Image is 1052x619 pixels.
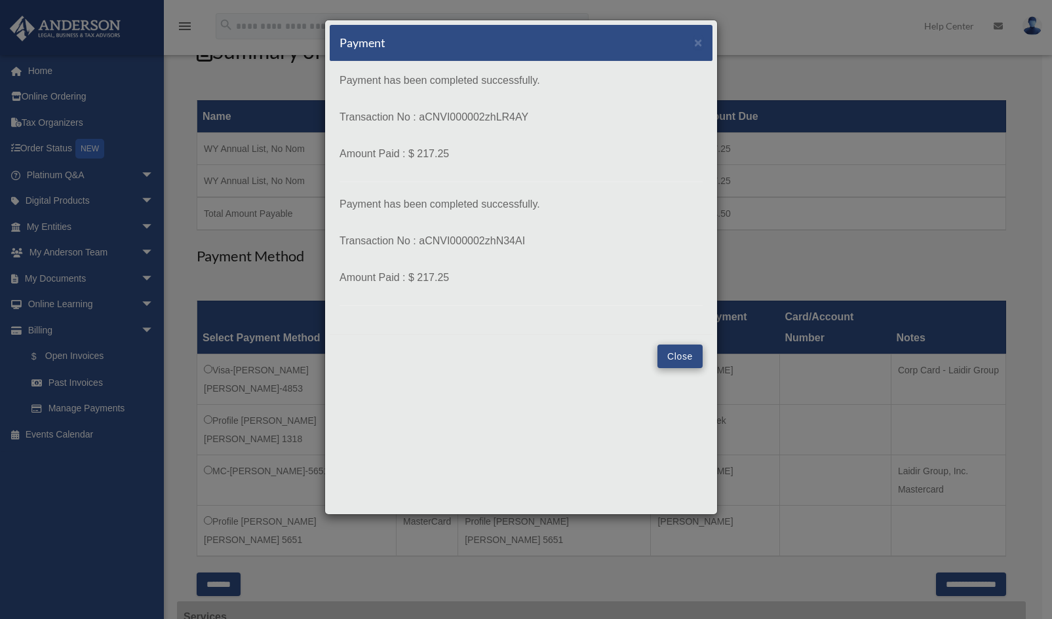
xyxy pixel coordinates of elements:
h5: Payment [340,35,385,51]
p: Transaction No : aCNVI000002zhLR4AY [340,108,703,126]
button: Close [657,345,703,368]
span: × [694,35,703,50]
p: Payment has been completed successfully. [340,195,703,214]
button: Close [694,35,703,49]
p: Transaction No : aCNVI000002zhN34AI [340,232,703,250]
p: Payment has been completed successfully. [340,71,703,90]
p: Amount Paid : $ 217.25 [340,145,703,163]
p: Amount Paid : $ 217.25 [340,269,703,287]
